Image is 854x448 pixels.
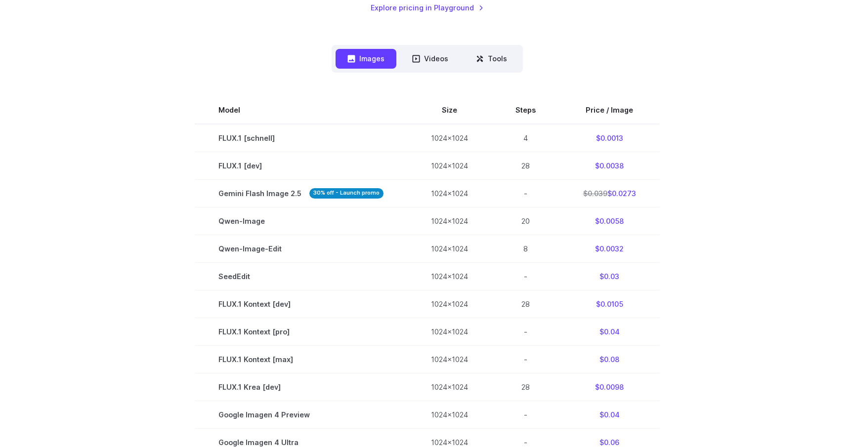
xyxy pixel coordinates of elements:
td: $0.0105 [559,290,660,318]
td: 1024x1024 [407,318,492,345]
td: FLUX.1 Kontext [dev] [195,290,407,318]
td: Qwen-Image [195,207,407,235]
button: Tools [464,49,519,68]
td: 28 [492,152,559,179]
button: Images [336,49,396,68]
td: - [492,401,559,429]
s: $0.039 [583,189,607,198]
td: 1024x1024 [407,373,492,401]
td: $0.0038 [559,152,660,179]
strong: 30% off - Launch promo [309,188,384,199]
td: $0.0273 [559,179,660,207]
td: 1024x1024 [407,207,492,235]
th: Model [195,96,407,124]
td: SeedEdit [195,262,407,290]
td: 8 [492,235,559,262]
td: $0.0058 [559,207,660,235]
td: Qwen-Image-Edit [195,235,407,262]
td: $0.03 [559,262,660,290]
td: Google Imagen 4 Preview [195,401,407,429]
td: 1024x1024 [407,179,492,207]
td: - [492,318,559,345]
td: $0.04 [559,401,660,429]
th: Steps [492,96,559,124]
td: 28 [492,290,559,318]
td: - [492,345,559,373]
td: FLUX.1 Kontext [max] [195,345,407,373]
button: Videos [400,49,460,68]
td: FLUX.1 Krea [dev] [195,373,407,401]
td: 1024x1024 [407,262,492,290]
td: 1024x1024 [407,152,492,179]
span: Gemini Flash Image 2.5 [218,188,384,199]
td: 1024x1024 [407,401,492,429]
td: FLUX.1 [schnell] [195,124,407,152]
td: $0.08 [559,345,660,373]
td: FLUX.1 [dev] [195,152,407,179]
td: - [492,262,559,290]
td: 1024x1024 [407,235,492,262]
td: $0.04 [559,318,660,345]
th: Size [407,96,492,124]
td: $0.0013 [559,124,660,152]
td: 1024x1024 [407,124,492,152]
td: FLUX.1 Kontext [pro] [195,318,407,345]
td: 20 [492,207,559,235]
td: - [492,179,559,207]
td: 1024x1024 [407,345,492,373]
td: 28 [492,373,559,401]
td: $0.0032 [559,235,660,262]
a: Explore pricing in Playground [371,2,484,13]
td: 1024x1024 [407,290,492,318]
td: 4 [492,124,559,152]
th: Price / Image [559,96,660,124]
td: $0.0098 [559,373,660,401]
